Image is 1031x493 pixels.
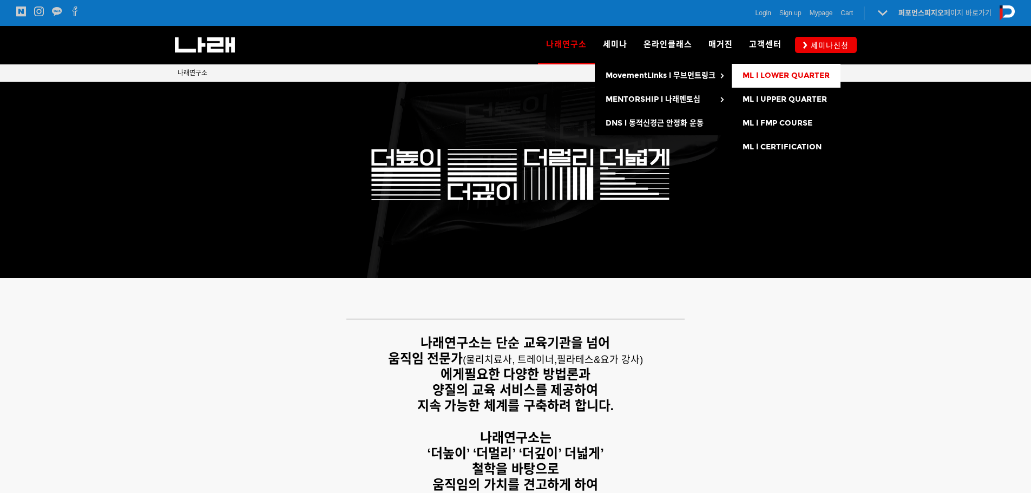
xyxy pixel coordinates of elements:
span: 온라인클래스 [643,40,692,49]
a: 세미나 [595,26,635,64]
span: 고객센터 [749,40,782,49]
span: ML l LOWER QUARTER [743,71,830,80]
span: 세미나신청 [807,40,849,51]
strong: 나래연구소는 [480,430,551,445]
strong: ‘더높이’ ‘더멀리’ ‘더깊이’ 더넓게’ [427,446,604,461]
a: Sign up [779,8,802,18]
span: MENTORSHIP l 나래멘토십 [606,95,700,104]
strong: 움직임 전문가 [388,351,463,366]
a: 고객센터 [741,26,790,64]
strong: 나래연구소는 단순 교육기관을 넘어 [421,336,610,350]
a: ML l LOWER QUARTER [732,64,840,88]
span: DNS l 동적신경근 안정화 운동 [606,119,704,128]
strong: 에게 [441,367,464,382]
span: ( [463,354,557,365]
a: MovementLinks l 무브먼트링크 [595,64,732,88]
a: Login [756,8,771,18]
span: ML l UPPER QUARTER [743,95,827,104]
span: 세미나 [603,40,627,49]
a: Mypage [810,8,833,18]
a: 매거진 [700,26,741,64]
a: MENTORSHIP l 나래멘토십 [595,88,732,111]
span: MovementLinks l 무브먼트링크 [606,71,715,80]
a: Cart [840,8,853,18]
span: 매거진 [708,40,733,49]
a: 나래연구소 [538,26,595,64]
span: ML l FMP COURSE [743,119,812,128]
strong: 지속 가능한 체계를 구축하려 합니다. [417,398,614,413]
a: 온라인클래스 [635,26,700,64]
a: ML l CERTIFICATION [732,135,840,159]
a: 세미나신청 [795,37,857,52]
span: 나래연구소 [178,69,207,77]
strong: 필요한 다양한 방법론과 [464,367,590,382]
span: 물리치료사, 트레이너, [466,354,557,365]
a: 나래연구소 [178,68,207,78]
a: DNS l 동적신경근 안정화 운동 [595,111,732,135]
span: 나래연구소 [546,36,587,53]
a: ML l UPPER QUARTER [732,88,840,111]
strong: 퍼포먼스피지오 [898,9,944,17]
span: ML l CERTIFICATION [743,142,822,152]
strong: 움직임의 가치를 견고하게 하여 [432,477,598,492]
strong: 양질의 교육 서비스를 제공하여 [432,383,598,397]
span: 필라테스&요가 강사) [557,354,643,365]
strong: 철학을 바탕으로 [472,462,559,476]
a: ML l FMP COURSE [732,111,840,135]
a: 퍼포먼스피지오페이지 바로가기 [898,9,991,17]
